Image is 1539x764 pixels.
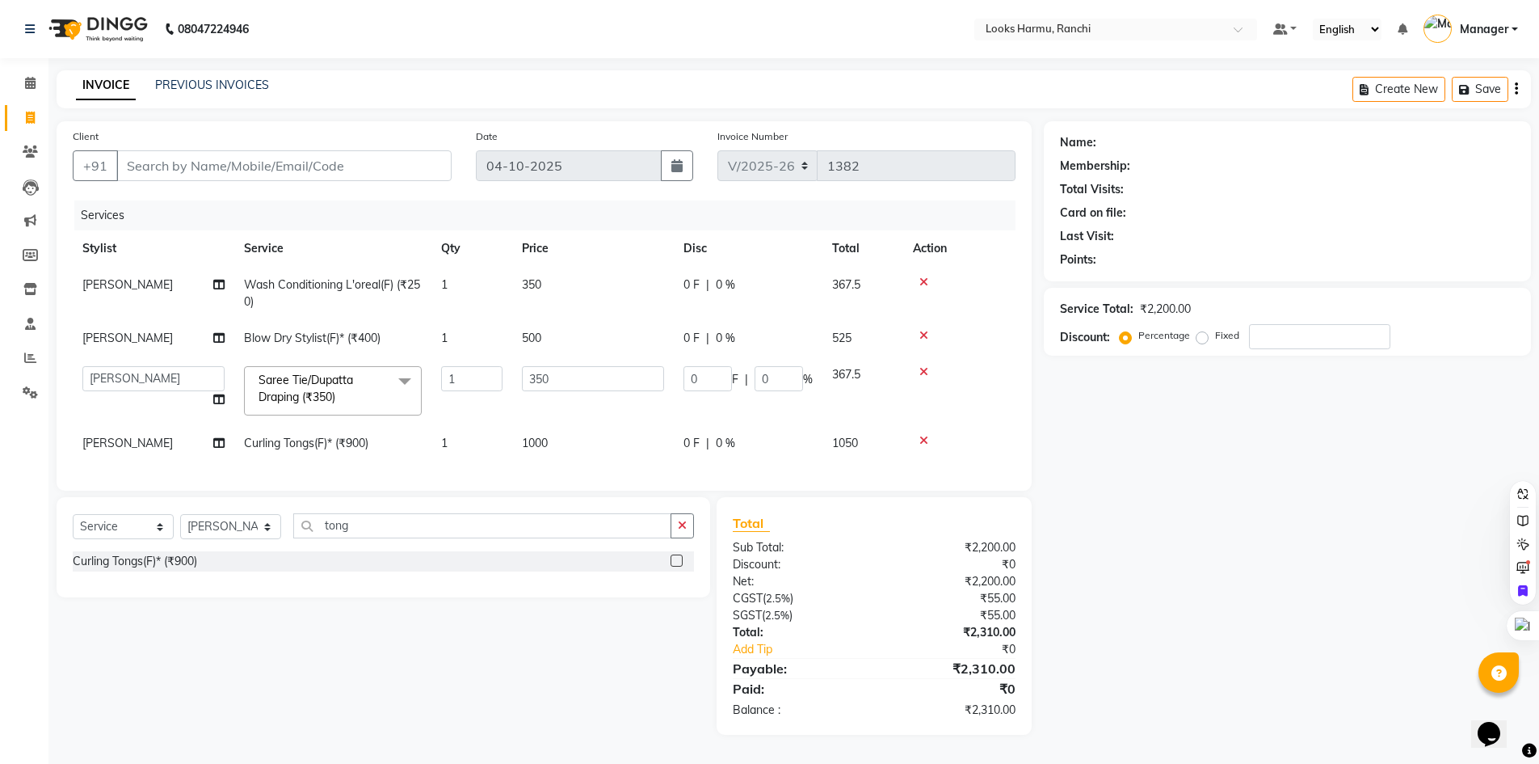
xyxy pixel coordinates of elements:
span: 2.5% [766,592,790,605]
th: Action [903,230,1015,267]
th: Service [234,230,431,267]
div: Last Visit: [1060,228,1114,245]
b: 08047224946 [178,6,249,52]
span: 0 % [716,435,735,452]
a: INVOICE [76,71,136,100]
div: Curling Tongs(F)* (₹900) [73,553,197,570]
span: 0 % [716,330,735,347]
span: % [803,371,813,388]
label: Client [73,129,99,144]
div: ₹55.00 [874,590,1028,607]
span: F [732,371,738,388]
label: Invoice Number [717,129,788,144]
span: 2.5% [765,609,789,622]
div: Sub Total: [721,539,874,556]
span: | [745,371,748,388]
div: Discount: [1060,329,1110,346]
span: Blow Dry Stylist(F)* (₹400) [244,331,381,345]
span: Manager [1460,21,1508,38]
input: Search by Name/Mobile/Email/Code [116,150,452,181]
span: 1 [441,331,448,345]
label: Percentage [1138,328,1190,343]
div: Name: [1060,134,1096,151]
div: Services [74,200,1028,230]
span: 1050 [832,436,858,450]
input: Search or Scan [293,513,671,538]
span: 1 [441,277,448,292]
button: +91 [73,150,118,181]
div: Payable: [721,659,874,678]
div: ₹2,200.00 [874,539,1028,556]
div: Service Total: [1060,301,1133,318]
div: ( ) [721,607,874,624]
th: Total [822,230,903,267]
span: 525 [832,331,851,345]
div: ₹0 [874,679,1028,699]
span: CGST [733,591,763,606]
div: Balance : [721,702,874,719]
span: 0 F [683,276,700,293]
span: [PERSON_NAME] [82,277,173,292]
button: Save [1452,77,1508,102]
div: Total Visits: [1060,181,1124,198]
span: [PERSON_NAME] [82,436,173,450]
span: 0 F [683,435,700,452]
span: | [706,276,709,293]
span: 350 [522,277,541,292]
span: [PERSON_NAME] [82,331,173,345]
div: Card on file: [1060,205,1126,222]
span: Curling Tongs(F)* (₹900) [244,436,368,450]
label: Date [476,129,498,144]
img: logo [41,6,152,52]
span: SGST [733,608,762,623]
div: ₹2,310.00 [874,659,1028,678]
iframe: chat widget [1471,699,1523,748]
span: 1 [441,436,448,450]
a: Add Tip [721,641,899,658]
span: Wash Conditioning L'oreal(F) (₹250) [244,277,420,309]
div: Membership: [1060,158,1130,175]
span: | [706,435,709,452]
a: x [335,390,343,404]
span: 0 % [716,276,735,293]
div: ₹0 [874,556,1028,573]
span: 1000 [522,436,548,450]
div: Points: [1060,251,1096,268]
th: Price [512,230,674,267]
div: ₹2,310.00 [874,624,1028,641]
th: Disc [674,230,822,267]
div: Discount: [721,556,874,573]
div: Total: [721,624,874,641]
span: 0 F [683,330,700,347]
div: ₹2,310.00 [874,702,1028,719]
button: Create New [1352,77,1445,102]
span: | [706,330,709,347]
label: Fixed [1215,328,1239,343]
a: PREVIOUS INVOICES [155,78,269,92]
div: Net: [721,573,874,590]
span: 500 [522,331,541,345]
div: ₹2,200.00 [1140,301,1191,318]
span: 367.5 [832,277,860,292]
div: ₹0 [900,641,1028,658]
span: 367.5 [832,367,860,382]
span: Saree Tie/Dupatta Draping (₹350) [259,373,353,404]
th: Qty [431,230,512,267]
img: Manager [1423,15,1452,43]
div: Paid: [721,679,874,699]
span: Total [733,515,770,532]
div: ₹2,200.00 [874,573,1028,590]
th: Stylist [73,230,234,267]
div: ₹55.00 [874,607,1028,624]
div: ( ) [721,590,874,607]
